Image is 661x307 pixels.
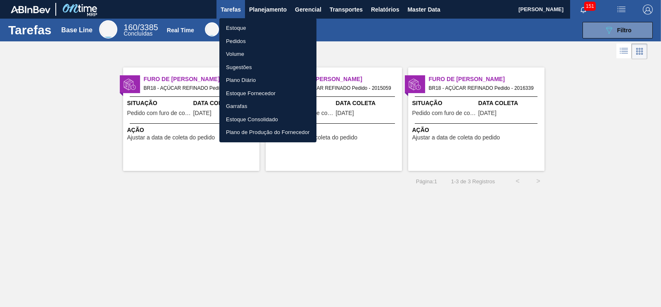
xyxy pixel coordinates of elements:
a: Sugestões [219,61,316,74]
a: Pedidos [219,35,316,48]
a: Plano de Produção do Fornecedor [219,126,316,139]
a: Estoque Fornecedor [219,87,316,100]
a: Volume [219,48,316,61]
a: Garrafas [219,100,316,113]
a: Plano Diário [219,74,316,87]
a: Estoque Consolidado [219,113,316,126]
a: Estoque [219,22,316,35]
